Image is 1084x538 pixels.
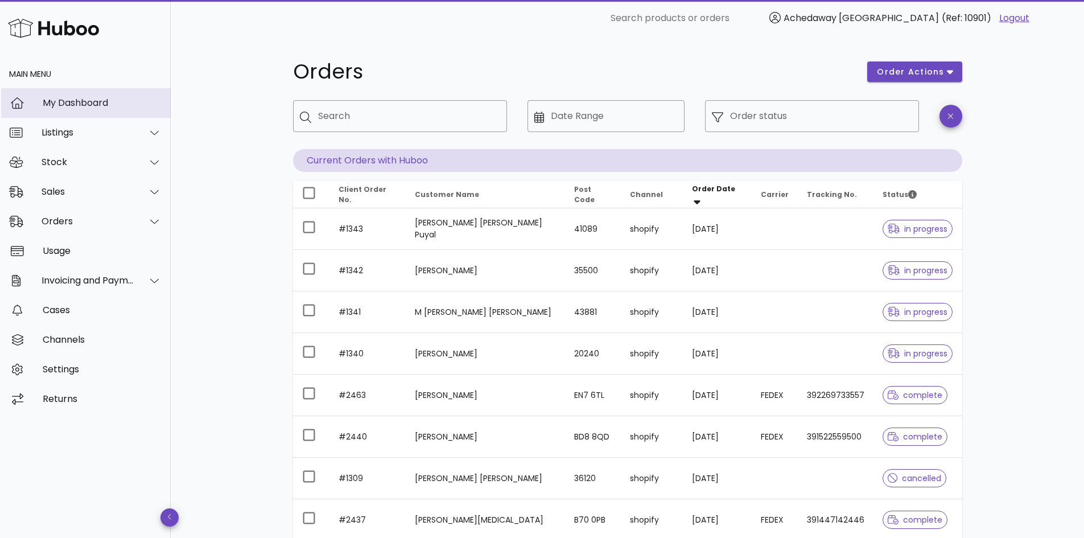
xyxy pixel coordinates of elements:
[565,208,621,250] td: 41089
[798,416,873,458] td: 391522559500
[565,181,621,208] th: Post Code
[752,181,798,208] th: Carrier
[42,216,134,227] div: Orders
[329,416,406,458] td: #2440
[888,350,948,358] span: in progress
[43,245,162,256] div: Usage
[621,181,683,208] th: Channel
[43,334,162,345] div: Channels
[621,458,683,499] td: shopify
[692,184,735,194] span: Order Date
[752,416,798,458] td: FEDEX
[43,97,162,108] div: My Dashboard
[888,391,943,399] span: complete
[293,149,962,172] p: Current Orders with Huboo
[406,458,565,499] td: [PERSON_NAME] [PERSON_NAME]
[867,61,962,82] button: order actions
[807,190,857,199] span: Tracking No.
[621,208,683,250] td: shopify
[565,416,621,458] td: BD8 8QD
[329,375,406,416] td: #2463
[888,433,943,441] span: complete
[42,127,134,138] div: Listings
[683,375,752,416] td: [DATE]
[888,308,948,316] span: in progress
[42,157,134,167] div: Stock
[683,181,752,208] th: Order Date: Sorted descending. Activate to remove sorting.
[406,333,565,375] td: [PERSON_NAME]
[565,375,621,416] td: EN7 6TL
[406,181,565,208] th: Customer Name
[565,250,621,291] td: 35500
[42,186,134,197] div: Sales
[329,291,406,333] td: #1341
[339,184,386,204] span: Client Order No.
[406,291,565,333] td: M [PERSON_NAME] [PERSON_NAME]
[574,184,595,204] span: Post Code
[43,305,162,315] div: Cases
[329,181,406,208] th: Client Order No.
[683,291,752,333] td: [DATE]
[683,416,752,458] td: [DATE]
[621,333,683,375] td: shopify
[876,66,945,78] span: order actions
[329,458,406,499] td: #1309
[43,364,162,375] div: Settings
[683,333,752,375] td: [DATE]
[406,416,565,458] td: [PERSON_NAME]
[883,190,917,199] span: Status
[621,250,683,291] td: shopify
[888,474,942,482] span: cancelled
[683,208,752,250] td: [DATE]
[406,250,565,291] td: [PERSON_NAME]
[8,16,99,40] img: Huboo Logo
[42,275,134,286] div: Invoicing and Payments
[329,250,406,291] td: #1342
[798,375,873,416] td: 392269733557
[630,190,663,199] span: Channel
[873,181,962,208] th: Status
[329,208,406,250] td: #1343
[621,416,683,458] td: shopify
[798,181,873,208] th: Tracking No.
[565,291,621,333] td: 43881
[888,266,948,274] span: in progress
[942,11,991,24] span: (Ref: 10901)
[752,375,798,416] td: FEDEX
[621,291,683,333] td: shopify
[888,516,943,524] span: complete
[683,458,752,499] td: [DATE]
[888,225,948,233] span: in progress
[683,250,752,291] td: [DATE]
[565,458,621,499] td: 36120
[406,208,565,250] td: [PERSON_NAME] [PERSON_NAME] Puyal
[621,375,683,416] td: shopify
[565,333,621,375] td: 20240
[293,61,854,82] h1: Orders
[43,393,162,404] div: Returns
[329,333,406,375] td: #1340
[761,190,789,199] span: Carrier
[406,375,565,416] td: [PERSON_NAME]
[999,11,1029,25] a: Logout
[784,11,939,24] span: Achedaway [GEOGRAPHIC_DATA]
[415,190,479,199] span: Customer Name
